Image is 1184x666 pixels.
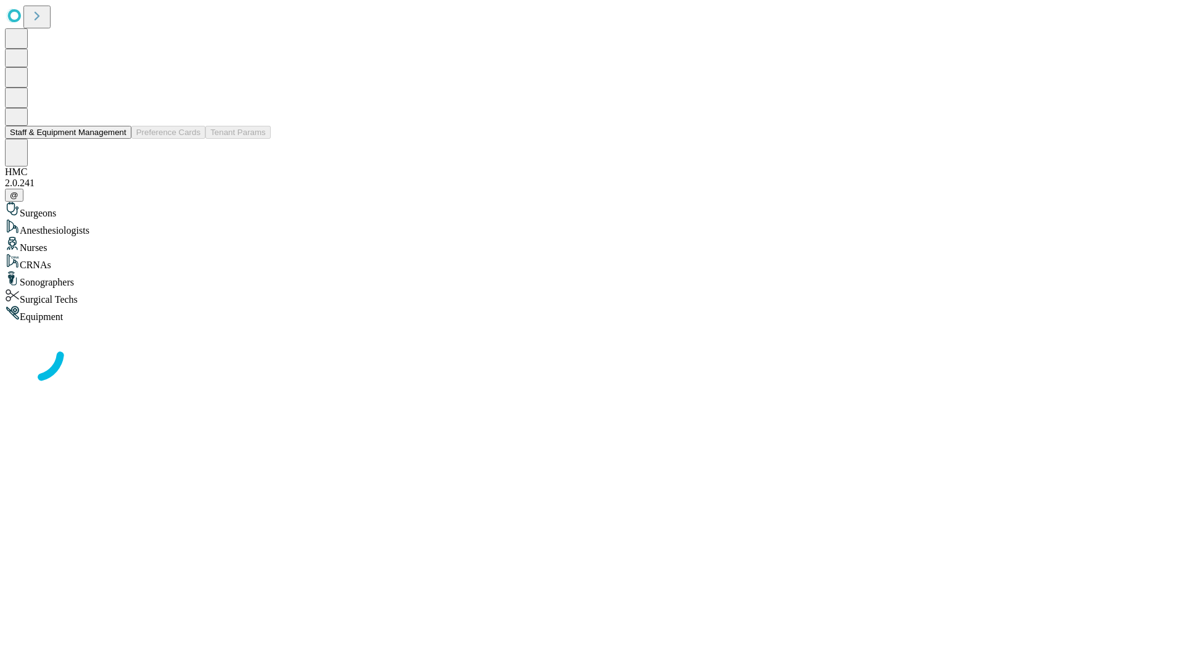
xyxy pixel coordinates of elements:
[10,191,18,200] span: @
[5,202,1179,219] div: Surgeons
[5,219,1179,236] div: Anesthesiologists
[5,288,1179,305] div: Surgical Techs
[5,305,1179,323] div: Equipment
[5,126,131,139] button: Staff & Equipment Management
[5,178,1179,189] div: 2.0.241
[205,126,271,139] button: Tenant Params
[5,189,23,202] button: @
[5,253,1179,271] div: CRNAs
[5,236,1179,253] div: Nurses
[5,271,1179,288] div: Sonographers
[5,166,1179,178] div: HMC
[131,126,205,139] button: Preference Cards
